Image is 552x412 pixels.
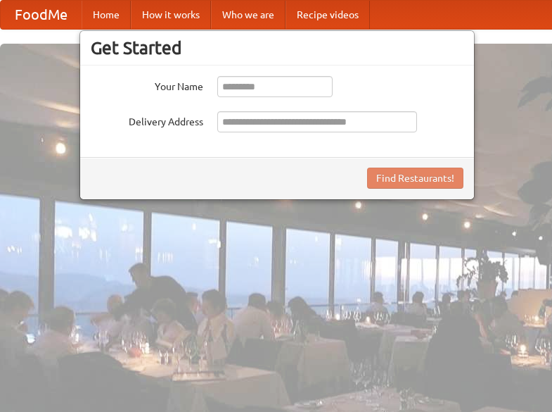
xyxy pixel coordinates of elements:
[1,1,82,29] a: FoodMe
[131,1,211,29] a: How it works
[91,111,203,129] label: Delivery Address
[285,1,370,29] a: Recipe videos
[91,76,203,94] label: Your Name
[91,37,463,58] h3: Get Started
[82,1,131,29] a: Home
[211,1,285,29] a: Who we are
[367,168,463,189] button: Find Restaurants!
